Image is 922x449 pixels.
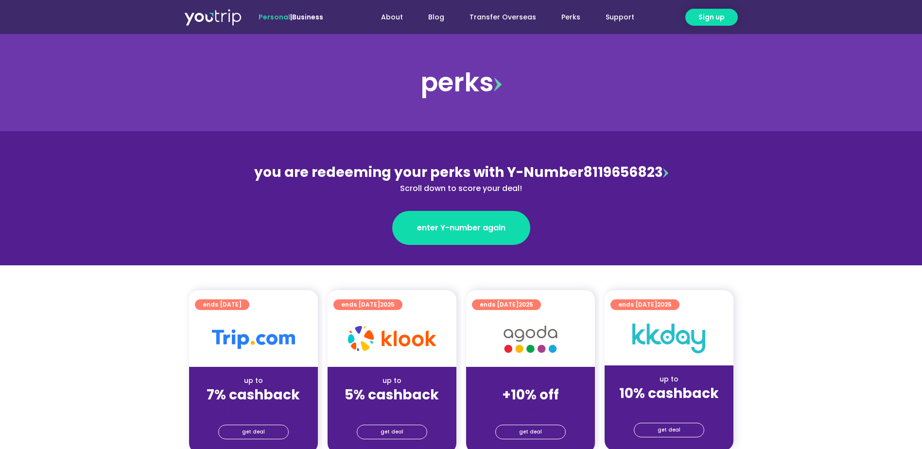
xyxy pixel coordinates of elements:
a: Business [292,12,323,22]
a: ends [DATE]2025 [333,299,402,310]
div: 8119656823 [250,162,672,194]
div: up to [335,376,449,386]
a: Perks [549,8,593,26]
a: get deal [495,425,566,439]
span: enter Y-number again [417,222,505,234]
a: get deal [634,423,704,437]
span: ends [DATE] [618,299,672,310]
a: About [368,8,416,26]
span: | [259,12,323,22]
a: ends [DATE]2025 [610,299,679,310]
a: ends [DATE]2025 [472,299,541,310]
nav: Menu [349,8,647,26]
span: 2025 [519,300,533,309]
span: you are redeeming your perks with Y-Number [254,163,583,182]
span: ends [DATE] [203,299,242,310]
strong: 10% cashback [619,384,719,403]
strong: +10% off [502,385,559,404]
a: enter Y-number again [392,211,530,245]
div: (for stays only) [197,404,310,414]
span: ends [DATE] [341,299,395,310]
div: (for stays only) [474,404,587,414]
span: Sign up [698,12,725,22]
a: Blog [416,8,457,26]
a: Sign up [685,9,738,26]
span: Personal [259,12,290,22]
a: Support [593,8,647,26]
span: ends [DATE] [480,299,533,310]
span: get deal [242,425,265,439]
strong: 5% cashback [345,385,439,404]
span: get deal [658,423,680,437]
span: up to [522,376,539,385]
div: (for stays only) [612,402,726,413]
strong: 7% cashback [207,385,300,404]
div: (for stays only) [335,404,449,414]
a: ends [DATE] [195,299,249,310]
span: get deal [381,425,403,439]
div: up to [197,376,310,386]
span: 2025 [657,300,672,309]
span: 2025 [380,300,395,309]
a: Transfer Overseas [457,8,549,26]
span: get deal [519,425,542,439]
div: up to [612,374,726,384]
a: get deal [218,425,289,439]
div: Scroll down to score your deal! [250,183,672,194]
a: get deal [357,425,427,439]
